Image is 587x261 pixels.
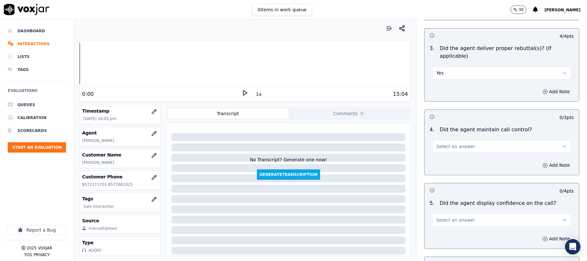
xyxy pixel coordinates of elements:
[359,111,365,116] span: 0
[560,188,574,194] p: 0 / 4 pts
[82,239,158,246] h3: Type
[8,87,66,98] h6: Evaluations
[436,70,444,76] span: Yes
[565,239,581,255] div: Open Intercom Messenger
[560,33,574,39] p: 4 / 4 pts
[519,7,523,12] p: 30
[257,169,320,180] button: GenerateTranscription
[89,226,117,231] div: manualUpload
[440,45,574,60] p: Did the agent deliver proper rebuttal(s)? (If applicable)
[82,152,158,158] h3: Customer Name
[34,252,50,257] button: Privacy
[8,63,66,76] a: Tags
[427,45,437,60] p: 3 .
[511,5,533,14] button: 30
[27,246,52,251] p: 2025 Voxjar
[436,143,475,150] span: Select an answer
[8,142,66,153] button: Start an Evaluation
[440,126,532,134] p: Did the agent maintain call control?
[82,90,94,98] div: 0:00
[8,111,66,124] a: Calibration
[560,114,574,121] p: 0 / 3 pts
[393,90,408,98] div: 15:04
[8,25,66,37] a: Dashboard
[8,225,66,235] button: Report a Bug
[539,161,574,170] button: Add Note
[82,196,158,202] h3: Tags
[82,217,158,224] h3: Source
[89,248,101,253] div: AUDIO
[250,156,327,169] div: No Transcript? Generate one now!
[544,6,587,14] button: [PERSON_NAME]
[511,5,526,14] button: 30
[83,204,158,209] p: Sale Interaction
[252,4,312,16] button: 0items in work queue
[440,199,556,207] p: Did the agent display confidence on the call?
[289,108,410,119] button: Comments
[436,217,475,223] span: Select an answer
[167,108,289,119] button: Transcript
[82,160,158,165] p: [PERSON_NAME]
[8,37,66,50] a: Interactions
[8,98,66,111] a: Queues
[427,126,437,134] p: 4 .
[8,124,66,137] a: Scorecards
[82,174,158,180] h3: Customer Phone
[539,234,574,243] button: Add Note
[539,87,574,96] button: Add Note
[255,90,263,99] button: 1x
[24,252,32,257] button: TOS
[8,50,66,63] a: Lists
[82,182,158,187] p: 8572371701-8572661025
[82,138,158,143] p: [PERSON_NAME]
[4,4,50,15] img: voxjar logo
[427,199,437,207] p: 5 .
[544,8,581,12] span: [PERSON_NAME]
[82,130,158,136] h3: Agent
[82,108,158,114] h3: Timestamp
[83,116,158,121] p: [DATE] 10:05 pm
